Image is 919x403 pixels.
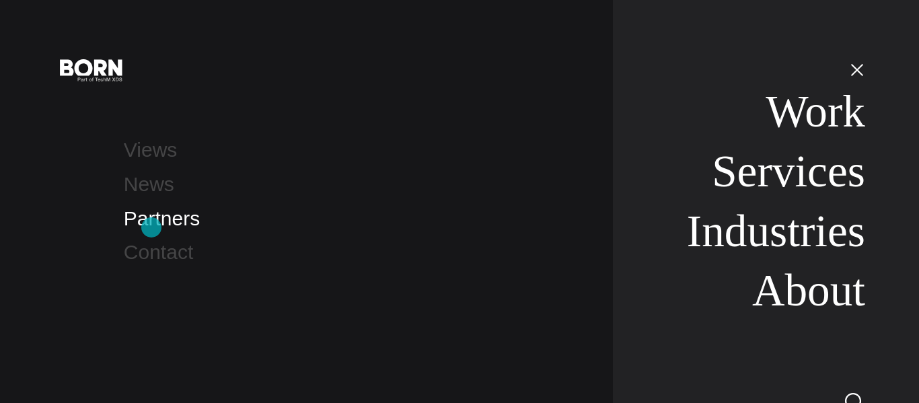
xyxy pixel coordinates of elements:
[687,206,865,256] a: Industries
[124,241,193,263] a: Contact
[712,146,865,196] a: Services
[124,173,174,195] a: News
[766,86,865,137] a: Work
[841,55,873,83] button: Open
[752,265,865,316] a: About
[124,139,177,161] a: Views
[124,207,200,229] a: Partners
